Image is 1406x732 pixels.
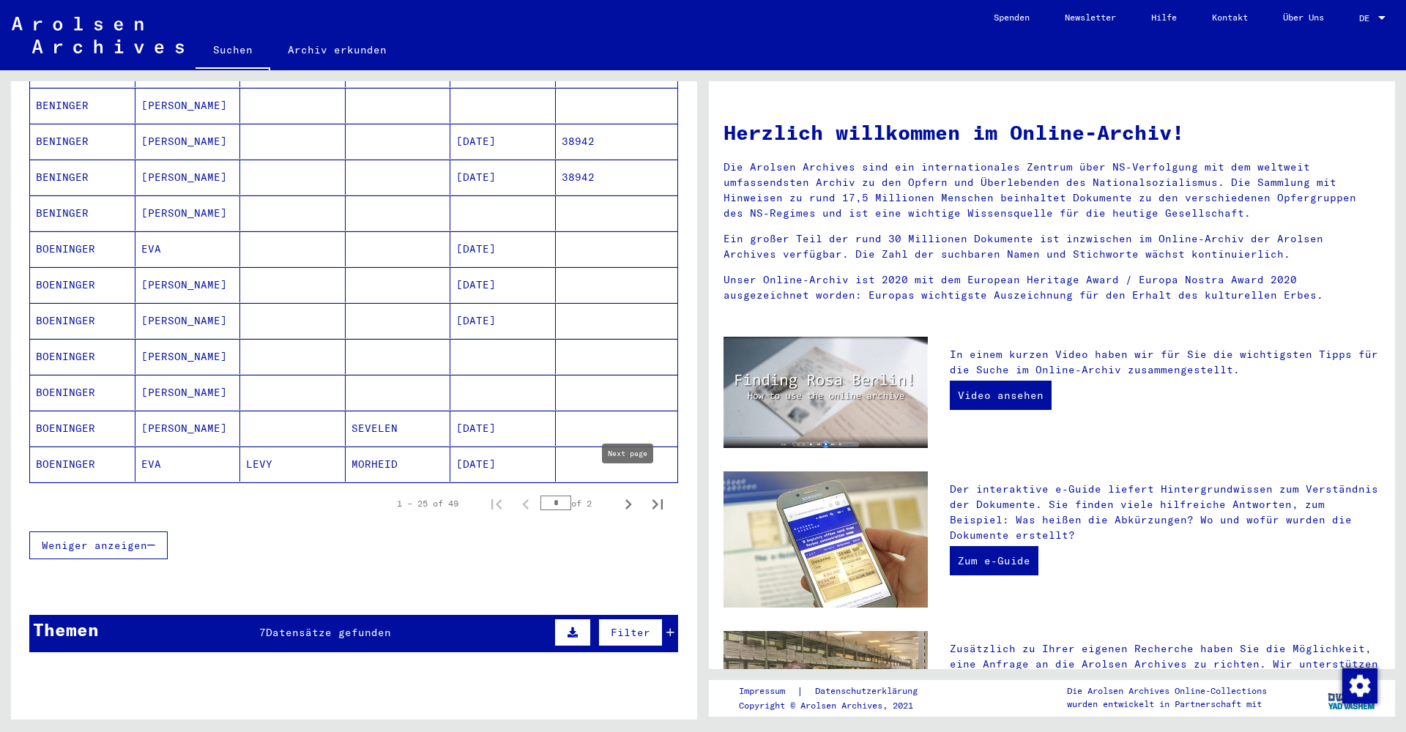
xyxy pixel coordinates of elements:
a: Video ansehen [950,381,1052,410]
a: Datenschutzerklärung [803,684,935,699]
mat-cell: 38942 [556,160,678,195]
a: Impressum [739,684,797,699]
p: In einem kurzen Video haben wir für Sie die wichtigsten Tipps für die Suche im Online-Archiv zusa... [950,347,1380,378]
mat-cell: [DATE] [450,267,556,302]
img: Zustimmung ändern [1342,668,1377,703]
mat-cell: BOENINGER [30,411,135,446]
mat-cell: BOENINGER [30,231,135,266]
mat-cell: EVA [135,447,241,482]
p: Der interaktive e-Guide liefert Hintergrundwissen zum Verständnis der Dokumente. Sie finden viele... [950,482,1380,543]
mat-cell: BENINGER [30,88,135,123]
mat-cell: [DATE] [450,231,556,266]
button: Previous page [511,489,540,518]
mat-cell: [DATE] [450,447,556,482]
button: Weniger anzeigen [29,531,168,559]
div: 1 – 25 of 49 [397,497,458,510]
mat-cell: BOENINGER [30,267,135,302]
p: Zusätzlich zu Ihrer eigenen Recherche haben Sie die Möglichkeit, eine Anfrage an die Arolsen Arch... [950,641,1380,703]
img: yv_logo.png [1325,679,1380,716]
mat-cell: [PERSON_NAME] [135,160,241,195]
span: 7 [259,626,266,639]
span: DE [1359,13,1375,23]
button: Next page [614,489,643,518]
mat-cell: BENINGER [30,124,135,159]
p: Unser Online-Archiv ist 2020 mit dem European Heritage Award / Europa Nostra Award 2020 ausgezeic... [724,272,1380,303]
mat-cell: BENINGER [30,160,135,195]
p: Ein großer Teil der rund 30 Millionen Dokumente ist inzwischen im Online-Archiv der Arolsen Archi... [724,231,1380,262]
div: of 2 [540,496,614,510]
div: Themen [33,616,99,643]
p: Die Arolsen Archives sind ein internationales Zentrum über NS-Verfolgung mit dem weltweit umfasse... [724,160,1380,221]
mat-cell: [DATE] [450,411,556,446]
p: Die Arolsen Archives Online-Collections [1067,684,1267,698]
a: Zum e-Guide [950,546,1038,575]
mat-cell: MORHEID [346,447,451,482]
mat-cell: [PERSON_NAME] [135,267,241,302]
mat-cell: [DATE] [450,160,556,195]
mat-cell: BOENINGER [30,303,135,338]
mat-cell: [PERSON_NAME] [135,375,241,410]
mat-cell: BOENINGER [30,447,135,482]
mat-cell: BENINGER [30,195,135,231]
mat-cell: [PERSON_NAME] [135,303,241,338]
mat-cell: LEVY [240,447,346,482]
mat-cell: 38942 [556,124,678,159]
mat-cell: EVA [135,231,241,266]
mat-cell: [PERSON_NAME] [135,195,241,231]
mat-cell: BOENINGER [30,339,135,374]
button: First page [482,489,511,518]
button: Filter [598,619,663,646]
img: video.jpg [724,337,928,448]
mat-cell: [PERSON_NAME] [135,339,241,374]
mat-cell: [DATE] [450,303,556,338]
h1: Herzlich willkommen im Online-Archiv! [724,117,1380,148]
img: Arolsen_neg.svg [12,17,184,53]
span: Filter [611,626,650,639]
mat-cell: BOENINGER [30,375,135,410]
a: Suchen [196,32,270,70]
span: Weniger anzeigen [42,539,147,552]
span: Datensätze gefunden [266,626,391,639]
p: Copyright © Arolsen Archives, 2021 [739,699,935,712]
div: | [739,684,935,699]
mat-cell: [PERSON_NAME] [135,124,241,159]
mat-cell: [PERSON_NAME] [135,411,241,446]
p: wurden entwickelt in Partnerschaft mit [1067,698,1267,711]
mat-cell: [PERSON_NAME] [135,88,241,123]
mat-cell: SEVELEN [346,411,451,446]
mat-cell: [DATE] [450,124,556,159]
button: Last page [643,489,672,518]
img: eguide.jpg [724,471,928,608]
a: Archiv erkunden [270,32,404,67]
